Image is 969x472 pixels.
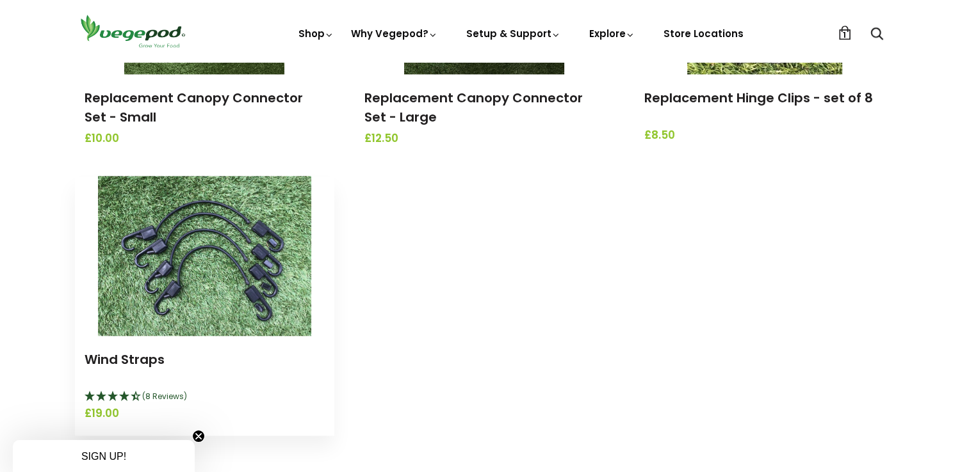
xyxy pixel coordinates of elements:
[298,27,334,40] a: Shop
[142,391,187,402] span: 4.25 Stars - 8 Reviews
[466,27,561,40] a: Setup & Support
[589,27,635,40] a: Explore
[85,350,165,368] a: Wind Straps
[364,130,605,147] span: £12.50
[85,389,325,405] div: 4.25 Stars - 8 Reviews
[351,27,438,40] a: Why Vegepod?
[13,440,195,472] div: SIGN UP!Close teaser
[664,27,744,40] a: Store Locations
[85,405,325,422] span: £19.00
[75,13,190,49] img: Vegepod
[192,430,205,443] button: Close teaser
[81,451,126,462] span: SIGN UP!
[98,176,311,336] img: Wind Straps
[870,28,883,41] a: Search
[843,29,846,41] span: 1
[644,127,884,144] span: £8.50
[364,89,583,126] a: Replacement Canopy Connector Set - Large
[85,130,325,147] span: £10.00
[85,89,303,126] a: Replacement Canopy Connector Set - Small
[644,89,873,107] a: Replacement Hinge Clips - set of 8
[838,26,852,40] a: 1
